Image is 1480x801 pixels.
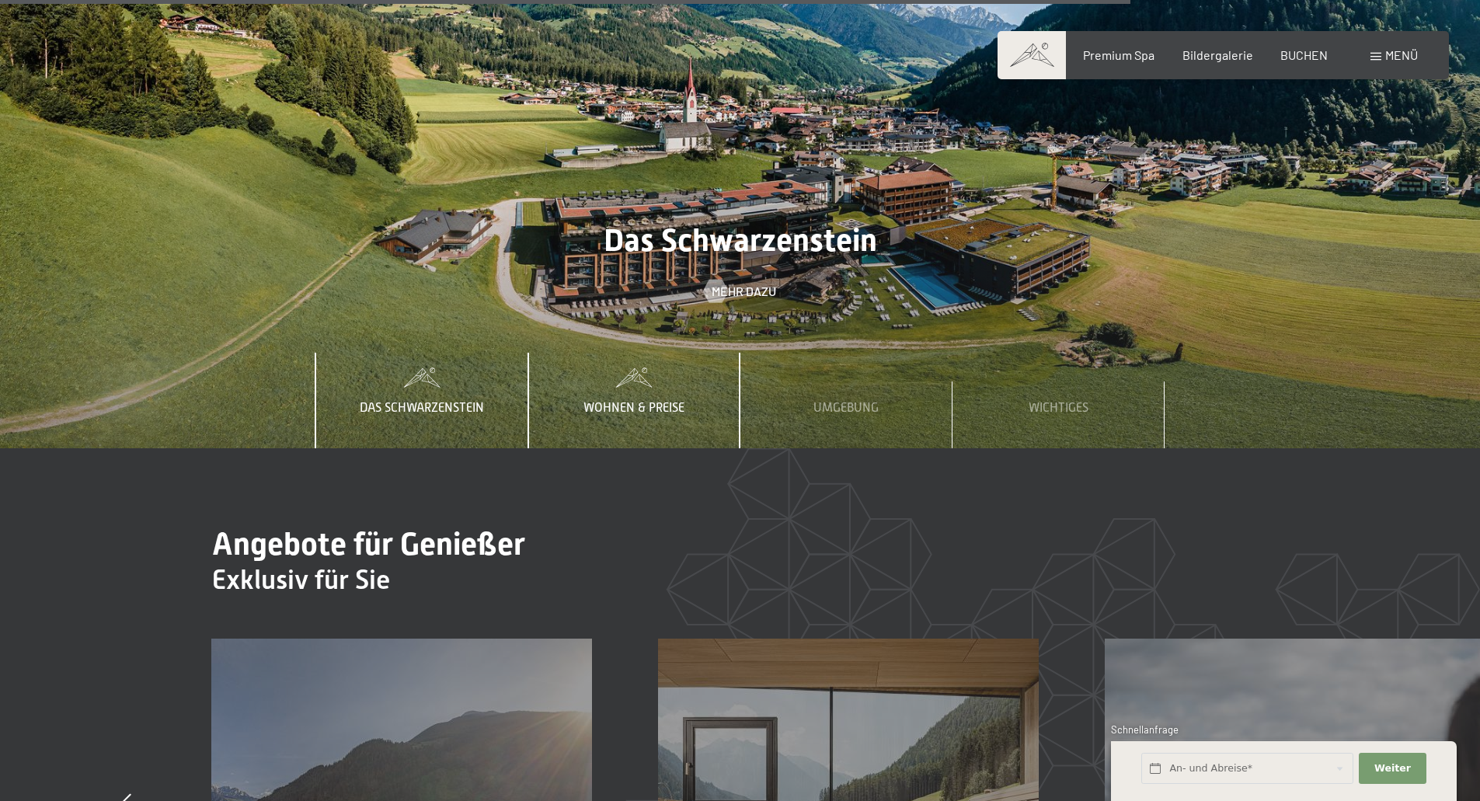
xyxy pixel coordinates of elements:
[1385,47,1418,62] span: Menü
[212,564,390,595] span: Exklusiv für Sie
[1359,753,1426,785] button: Weiter
[1083,47,1154,62] a: Premium Spa
[1029,401,1088,415] span: Wichtiges
[360,401,484,415] span: Das Schwarzenstein
[1182,47,1253,62] a: Bildergalerie
[583,401,684,415] span: Wohnen & Preise
[1280,47,1328,62] a: BUCHEN
[604,222,877,259] span: Das Schwarzenstein
[1111,723,1179,736] span: Schnellanfrage
[712,283,776,300] span: Mehr dazu
[1374,761,1411,775] span: Weiter
[212,526,525,562] span: Angebote für Genießer
[704,283,776,300] a: Mehr dazu
[813,401,879,415] span: Umgebung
